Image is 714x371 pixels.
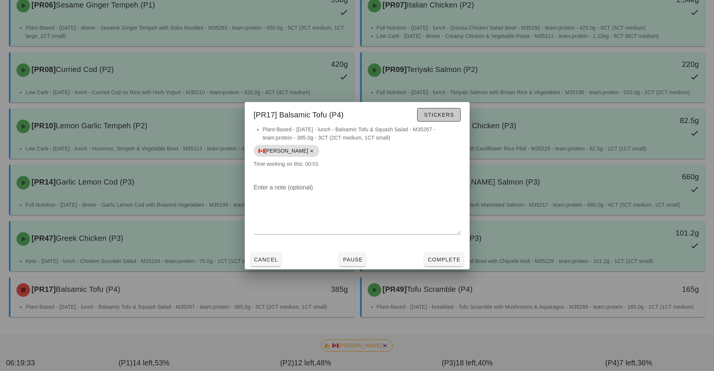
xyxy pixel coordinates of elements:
button: Stickers [417,108,460,122]
span: Pause [343,257,363,263]
button: Complete [424,253,463,266]
button: Pause [340,253,366,266]
span: Stickers [424,112,454,118]
li: Plant-Based - [DATE] - lunch - Balsamic Tofu & Squash Salad - M35267 - team:protein - 385.0g - 3C... [263,125,461,142]
span: Cancel [254,257,278,263]
div: Time working on this: 00:01 [245,125,470,176]
span: Complete [427,257,460,263]
button: Cancel [251,253,281,266]
span: 🇨🇦[PERSON_NAME]🇰🇷 [258,145,315,157]
div: [PR17] Balsamic Tofu (P4) [245,102,470,125]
